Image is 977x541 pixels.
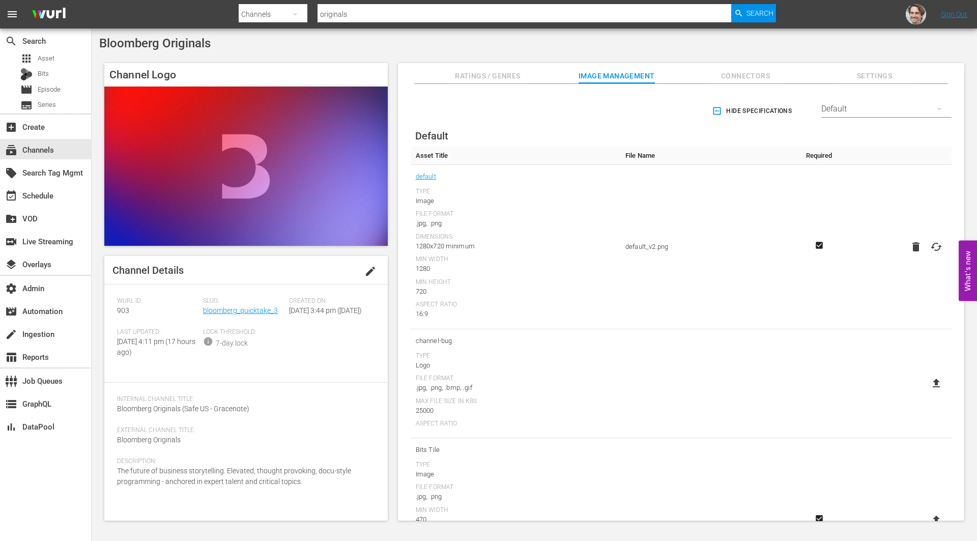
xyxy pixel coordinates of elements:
span: Hide Specifications [714,106,792,117]
div: Image [416,196,615,206]
div: Aspect Ratio [416,301,615,309]
span: Episode [38,84,61,95]
div: Min Height [416,278,615,287]
div: Logo [416,360,615,371]
span: Reports [5,351,17,363]
span: The future of business storytelling. Elevated, thought provoking, docu-style programming - anchor... [117,467,351,486]
div: .jpg, .png [416,492,615,502]
span: menu [6,8,18,20]
span: Settings [836,70,912,82]
span: Search [746,4,773,22]
span: Search Tag Mgmt [5,167,17,179]
button: Open Feedback Widget [959,240,977,301]
span: Internal Channel Title: [117,395,370,404]
span: edit [364,265,377,277]
span: channel-bug [416,334,615,348]
span: Image Management [579,70,655,82]
span: Episode [20,83,33,96]
img: photo.jpg [906,4,926,24]
div: Default [821,95,952,123]
th: Required [797,147,841,165]
span: Channel Details [112,264,184,276]
button: Search [731,4,776,22]
div: 1280 [416,264,615,274]
div: Dimensions [416,233,615,241]
svg: Required [813,241,825,250]
div: Type [416,352,615,360]
svg: Required [813,514,825,523]
span: info [203,336,213,347]
div: 16:9 [416,309,615,319]
div: .jpg, .png, .bmp, .gif [416,383,615,393]
span: Created On: [289,297,370,305]
span: Last Updated: [117,328,198,336]
button: Hide Specifications [710,97,796,125]
span: VOD [5,213,17,225]
div: 470 [416,515,615,525]
span: Bloomberg Originals (Safe US - Gracenote) [117,405,249,413]
span: Connectors [707,70,784,82]
a: default [416,170,436,183]
span: Automation [5,305,17,318]
td: default_v2.png [620,165,797,329]
div: 720 [416,287,615,297]
h4: Channel Logo [104,63,388,87]
span: Schedule [5,190,17,202]
div: File Format [416,375,615,383]
span: Series [20,99,33,111]
div: Image [416,469,615,479]
span: Job Queues [5,375,17,387]
th: File Name [620,147,797,165]
div: .jpg, .png [416,218,615,229]
div: Min Width [416,506,615,515]
img: ans4CAIJ8jUAAAAAAAAAAAAAAAAAAAAAAAAgQb4GAAAAAAAAAAAAAAAAAAAAAAAAJMjXAAAAAAAAAAAAAAAAAAAAAAAAgAT5G... [24,3,73,26]
button: edit [358,259,383,283]
div: Bits [20,68,33,80]
div: Type [416,188,615,196]
span: Bloomberg Originals [99,36,211,50]
span: [DATE] 4:11 pm (17 hours ago) [117,337,195,356]
span: Bits Tile [416,443,615,457]
a: bloomberg_quicktake_3 [203,306,278,315]
span: Description: [117,458,370,466]
div: 1280x720 minimum [416,241,615,251]
span: Asset [38,53,54,64]
span: Ingestion [5,328,17,340]
span: DataPool [5,421,17,433]
span: External Channel Title: [117,426,370,435]
span: Asset [20,52,33,65]
div: Min Width [416,255,615,264]
span: Overlays [5,259,17,271]
span: Lock Threshold: [203,328,284,336]
span: GraphQL [5,398,17,410]
div: File Format [416,483,615,492]
th: Asset Title [411,147,620,165]
span: Bits [38,69,49,79]
span: Default [415,130,448,142]
span: Channels [5,144,17,156]
a: Sign Out [941,10,967,18]
span: Create [5,121,17,133]
div: Max File Size In Kbs [416,397,615,406]
span: Wurl ID: [117,297,198,305]
div: File Format [416,210,615,218]
div: Aspect Ratio [416,420,615,428]
img: Bloomberg Originals [104,87,388,246]
span: Series [38,100,56,110]
div: 7-day lock [216,338,248,349]
span: Slug: [203,297,284,305]
div: 25000 [416,406,615,416]
span: Ratings / Genres [449,70,526,82]
span: Live Streaming [5,236,17,248]
span: Bloomberg Originals [117,436,181,444]
span: 903 [117,306,129,315]
div: Type [416,461,615,469]
span: [DATE] 3:44 pm ([DATE]) [289,306,362,315]
span: Admin [5,282,17,295]
span: Search [5,35,17,47]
